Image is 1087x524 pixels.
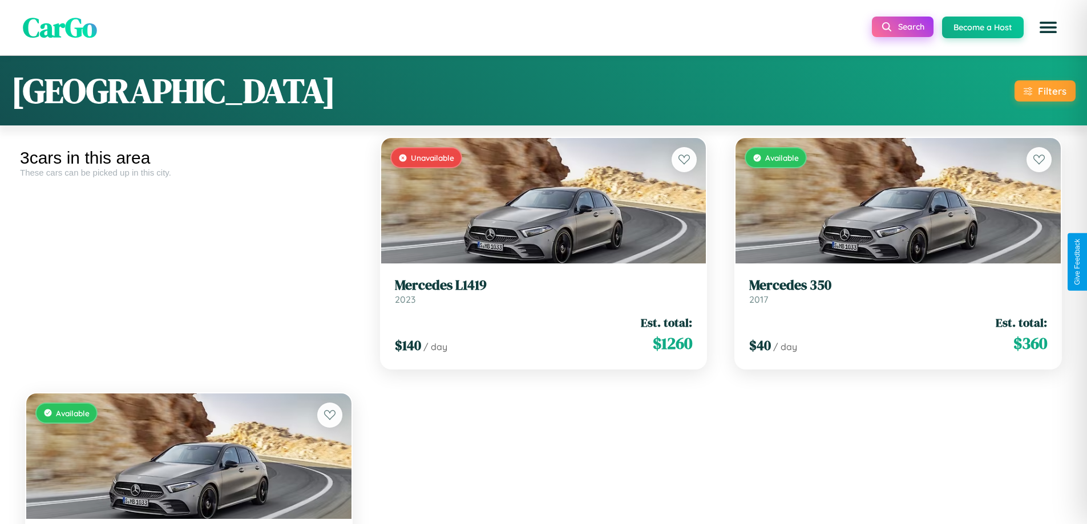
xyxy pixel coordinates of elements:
[23,9,97,46] span: CarGo
[395,277,693,305] a: Mercedes L14192023
[1038,85,1066,97] div: Filters
[20,168,358,177] div: These cars can be picked up in this city.
[1073,239,1081,285] div: Give Feedback
[898,22,924,32] span: Search
[996,314,1047,331] span: Est. total:
[395,294,415,305] span: 2023
[765,153,799,163] span: Available
[423,341,447,352] span: / day
[11,67,336,114] h1: [GEOGRAPHIC_DATA]
[749,336,771,355] span: $ 40
[395,336,421,355] span: $ 140
[1015,80,1076,101] button: Filters
[395,277,693,294] h3: Mercedes L1419
[773,341,797,352] span: / day
[749,277,1047,305] a: Mercedes 3502017
[1013,332,1047,355] span: $ 360
[749,294,768,305] span: 2017
[1032,11,1064,43] button: Open menu
[942,17,1024,38] button: Become a Host
[872,17,934,37] button: Search
[20,148,358,168] div: 3 cars in this area
[749,277,1047,294] h3: Mercedes 350
[641,314,692,331] span: Est. total:
[653,332,692,355] span: $ 1260
[56,408,90,418] span: Available
[411,153,454,163] span: Unavailable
